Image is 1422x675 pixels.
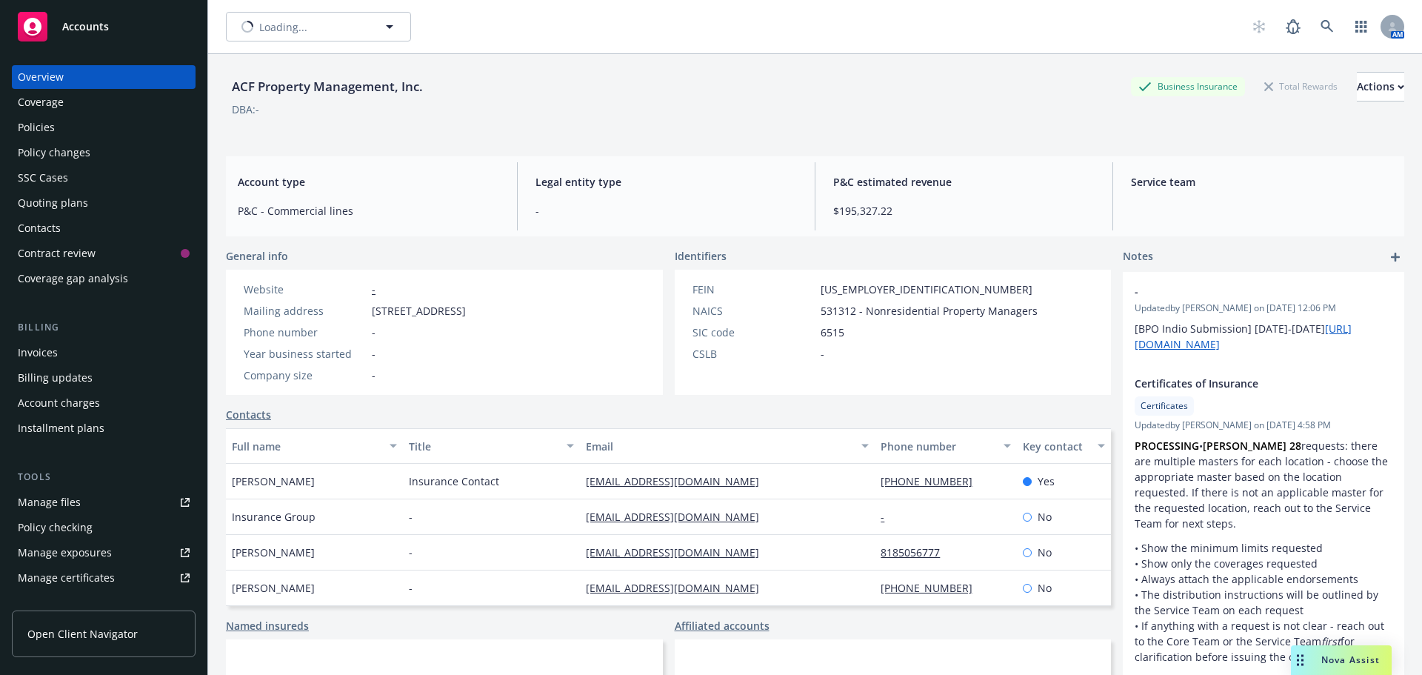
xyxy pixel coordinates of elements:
[226,77,429,96] div: ACF Property Management, Inc.
[881,545,952,559] a: 8185056777
[18,116,55,139] div: Policies
[833,203,1095,219] span: $195,327.22
[1244,12,1274,41] a: Start snowing
[1135,438,1392,531] p: • requests: there are multiple masters for each location - choose the appropriate master based on...
[244,282,366,297] div: Website
[1017,428,1111,464] button: Key contact
[586,510,771,524] a: [EMAIL_ADDRESS][DOMAIN_NAME]
[409,473,499,489] span: Insurance Contact
[1135,419,1392,432] span: Updated by [PERSON_NAME] on [DATE] 4:58 PM
[18,341,58,365] div: Invoices
[18,566,115,590] div: Manage certificates
[1346,12,1376,41] a: Switch app
[372,282,375,296] a: -
[18,166,68,190] div: SSC Cases
[1357,73,1404,101] div: Actions
[226,12,411,41] button: Loading...
[1023,439,1089,454] div: Key contact
[535,174,797,190] span: Legal entity type
[409,439,558,454] div: Title
[586,439,852,454] div: Email
[1291,645,1392,675] button: Nova Assist
[821,282,1032,297] span: [US_EMPLOYER_IDENTIFICATION_NUMBER]
[821,346,824,362] span: -
[12,516,196,539] a: Policy checking
[1038,545,1052,560] span: No
[244,346,366,362] div: Year business started
[1321,654,1380,666] span: Nova Assist
[403,428,580,464] button: Title
[226,407,271,422] a: Contacts
[12,320,196,335] div: Billing
[226,618,309,634] a: Named insureds
[18,191,88,215] div: Quoting plans
[232,509,316,525] span: Insurance Group
[226,428,403,464] button: Full name
[675,248,727,264] span: Identifiers
[409,509,413,525] span: -
[1135,540,1392,665] p: • Show the minimum limits requested • Show only the coverages requested • Always attach the appli...
[1135,439,1199,453] strong: PROCESSING
[27,626,138,642] span: Open Client Navigator
[409,580,413,596] span: -
[535,203,797,219] span: -
[692,282,815,297] div: FEIN
[12,166,196,190] a: SSC Cases
[1278,12,1308,41] a: Report a Bug
[12,470,196,485] div: Tools
[372,346,375,362] span: -
[1135,284,1354,299] span: -
[18,366,93,390] div: Billing updates
[259,19,307,35] span: Loading...
[244,368,366,383] div: Company size
[692,325,815,340] div: SIC code
[18,591,93,615] div: Manage claims
[62,21,109,33] span: Accounts
[232,580,315,596] span: [PERSON_NAME]
[1141,399,1188,413] span: Certificates
[372,325,375,340] span: -
[1257,77,1345,96] div: Total Rewards
[1135,302,1392,315] span: Updated by [PERSON_NAME] on [DATE] 12:06 PM
[232,102,259,117] div: DBA: -
[18,491,81,514] div: Manage files
[580,428,875,464] button: Email
[12,591,196,615] a: Manage claims
[586,581,771,595] a: [EMAIL_ADDRESS][DOMAIN_NAME]
[1123,248,1153,266] span: Notes
[875,428,1016,464] button: Phone number
[881,474,984,488] a: [PHONE_NUMBER]
[1131,77,1245,96] div: Business Insurance
[1038,509,1052,525] span: No
[18,416,104,440] div: Installment plans
[18,242,96,265] div: Contract review
[12,416,196,440] a: Installment plans
[692,346,815,362] div: CSLB
[833,174,1095,190] span: P&C estimated revenue
[821,303,1038,319] span: 531312 - Nonresidential Property Managers
[12,242,196,265] a: Contract review
[1038,580,1052,596] span: No
[881,581,984,595] a: [PHONE_NUMBER]
[409,545,413,560] span: -
[692,303,815,319] div: NAICS
[12,65,196,89] a: Overview
[12,541,196,565] a: Manage exposures
[226,248,288,264] span: General info
[821,325,844,340] span: 6515
[12,90,196,114] a: Coverage
[372,368,375,383] span: -
[1135,376,1354,391] span: Certificates of Insurance
[232,439,381,454] div: Full name
[12,116,196,139] a: Policies
[12,391,196,415] a: Account charges
[232,545,315,560] span: [PERSON_NAME]
[12,267,196,290] a: Coverage gap analysis
[244,303,366,319] div: Mailing address
[244,325,366,340] div: Phone number
[1321,634,1341,648] em: first
[1357,72,1404,102] button: Actions
[12,191,196,215] a: Quoting plans
[238,203,499,219] span: P&C - Commercial lines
